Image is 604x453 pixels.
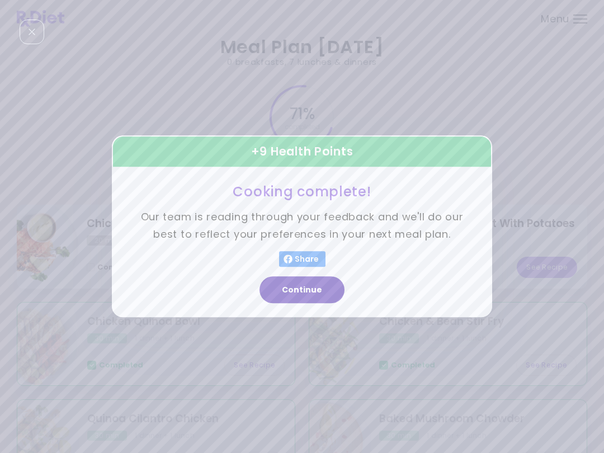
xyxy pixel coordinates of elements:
button: Continue [259,277,345,304]
div: Close [20,20,44,44]
p: Our team is reading through your feedback and we'll do our best to reflect your preferences in yo... [140,209,464,243]
button: Share [279,252,325,267]
h3: Cooking complete! [140,183,464,200]
span: Share [292,255,321,264]
div: + 9 Health Points [112,135,492,168]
